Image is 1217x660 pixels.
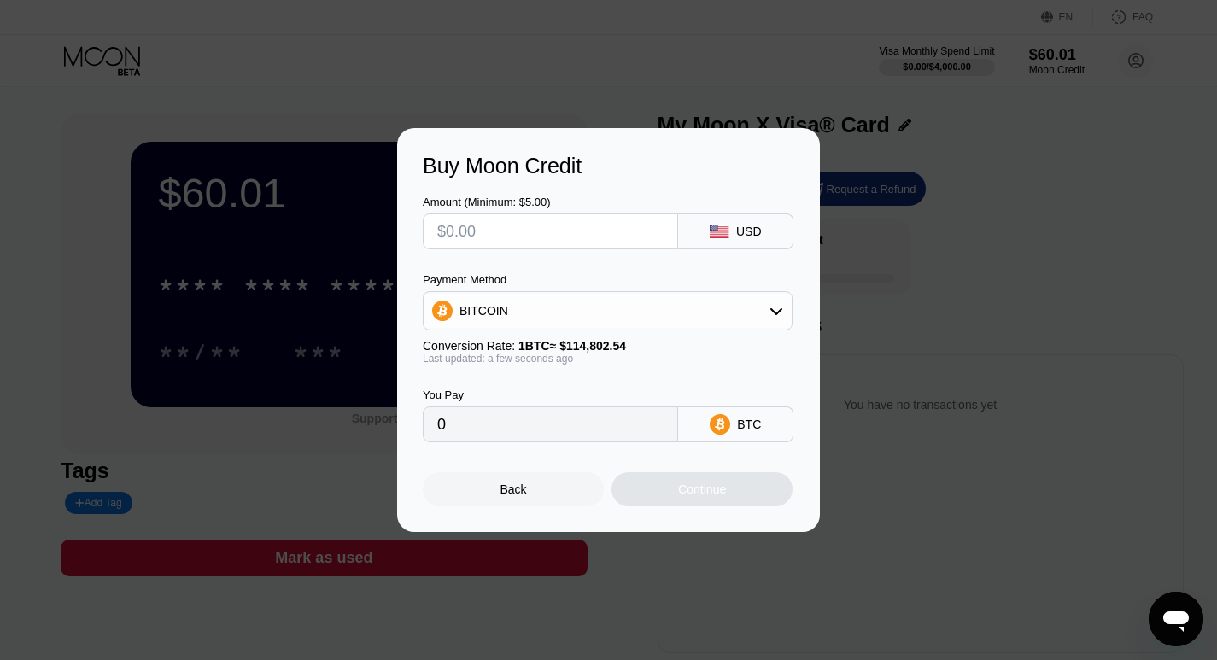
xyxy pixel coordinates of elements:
[423,339,793,353] div: Conversion Rate:
[1149,592,1203,646] iframe: Button to launch messaging window
[423,196,678,208] div: Amount (Minimum: $5.00)
[736,225,762,238] div: USD
[518,339,626,353] span: 1 BTC ≈ $114,802.54
[500,482,527,496] div: Back
[423,388,678,401] div: You Pay
[423,154,794,178] div: Buy Moon Credit
[737,418,761,431] div: BTC
[423,353,793,365] div: Last updated: a few seconds ago
[437,214,664,248] input: $0.00
[424,294,792,328] div: BITCOIN
[423,273,793,286] div: Payment Method
[459,304,508,318] div: BITCOIN
[423,472,604,506] div: Back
